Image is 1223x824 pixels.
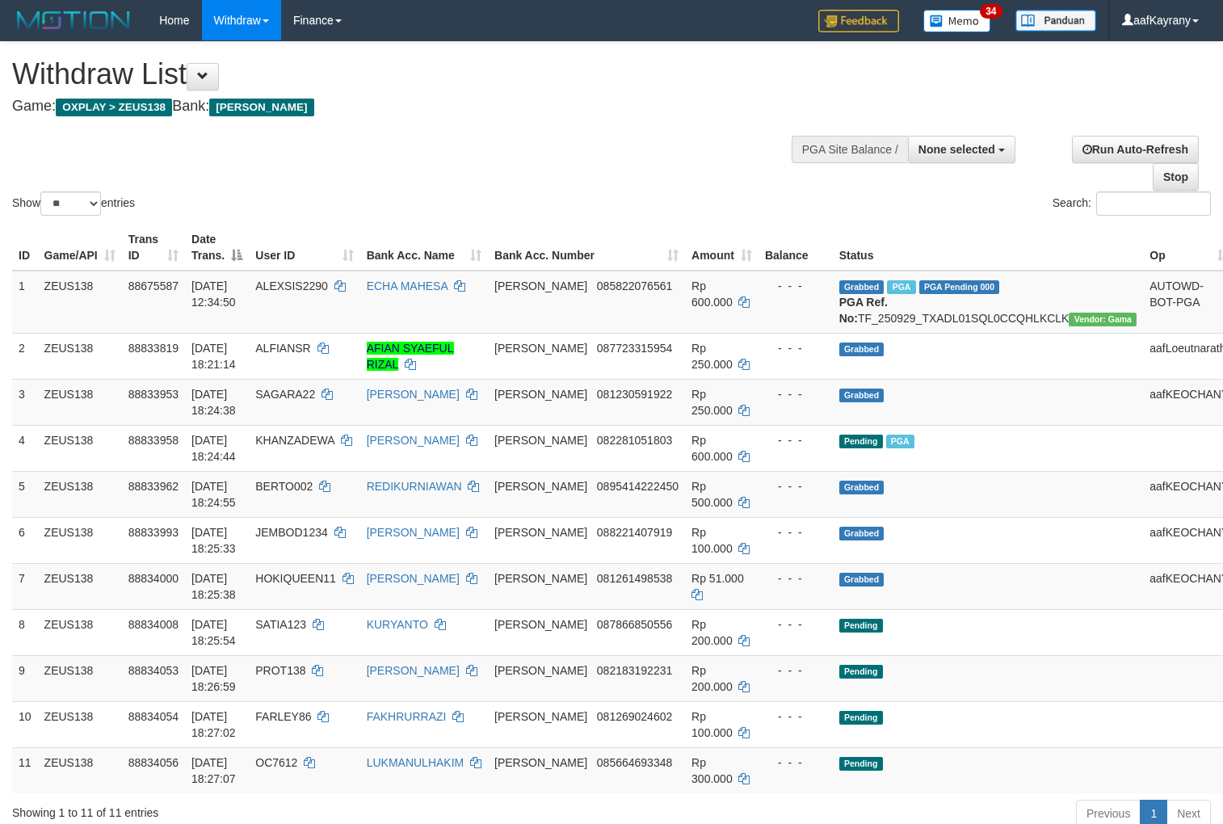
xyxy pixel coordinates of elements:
span: Rp 300.000 [691,756,733,785]
span: [DATE] 18:26:59 [191,664,236,693]
div: Showing 1 to 11 of 11 entries [12,798,498,821]
div: - - - [765,432,826,448]
th: Bank Acc. Name: activate to sort column ascending [360,225,488,271]
td: 11 [12,747,38,793]
a: KURYANTO [367,618,428,631]
span: [DATE] 18:25:33 [191,526,236,555]
span: Grabbed [839,527,885,540]
span: [DATE] 18:25:54 [191,618,236,647]
span: Rp 51.000 [691,572,744,585]
span: OC7612 [255,756,297,769]
h4: Game: Bank: [12,99,799,115]
td: 4 [12,425,38,471]
div: - - - [765,755,826,771]
div: PGA Site Balance / [792,136,908,163]
span: Copy 087723315954 to clipboard [597,342,672,355]
span: Copy 087866850556 to clipboard [597,618,672,631]
select: Showentries [40,191,101,216]
td: 8 [12,609,38,655]
span: 88833819 [128,342,179,355]
span: 34 [980,4,1002,19]
a: Stop [1153,163,1199,191]
td: ZEUS138 [38,379,122,425]
span: Grabbed [839,280,885,294]
th: User ID: activate to sort column ascending [249,225,359,271]
span: [PERSON_NAME] [494,480,587,493]
td: 1 [12,271,38,334]
h1: Withdraw List [12,58,799,90]
input: Search: [1096,191,1211,216]
div: - - - [765,478,826,494]
label: Show entries [12,191,135,216]
div: - - - [765,616,826,633]
span: Rp 500.000 [691,480,733,509]
span: Grabbed [839,573,885,586]
a: AFIAN SYAEFUL RIZAL [367,342,454,371]
span: [PERSON_NAME] [494,388,587,401]
span: Rp 250.000 [691,342,733,371]
span: [PERSON_NAME] [494,342,587,355]
span: Pending [839,711,883,725]
span: Rp 100.000 [691,526,733,555]
a: [PERSON_NAME] [367,526,460,539]
th: Amount: activate to sort column ascending [685,225,759,271]
span: 88834054 [128,710,179,723]
th: Balance [759,225,833,271]
span: HOKIQUEEN11 [255,572,336,585]
td: ZEUS138 [38,563,122,609]
th: Date Trans.: activate to sort column descending [185,225,249,271]
img: Feedback.jpg [818,10,899,32]
span: [PERSON_NAME] [494,618,587,631]
span: [PERSON_NAME] [494,572,587,585]
a: ECHA MAHESA [367,280,448,292]
td: ZEUS138 [38,333,122,379]
span: 88834000 [128,572,179,585]
span: [DATE] 18:27:02 [191,710,236,739]
td: 3 [12,379,38,425]
span: Copy 082281051803 to clipboard [597,434,672,447]
div: - - - [765,386,826,402]
div: - - - [765,708,826,725]
a: REDIKURNIAWAN [367,480,462,493]
span: SATIA123 [255,618,306,631]
th: Trans ID: activate to sort column ascending [122,225,185,271]
span: Pending [839,435,883,448]
td: TF_250929_TXADL01SQL0CCQHLKCLK [833,271,1144,334]
span: Copy 081269024602 to clipboard [597,710,672,723]
a: [PERSON_NAME] [367,434,460,447]
span: [PERSON_NAME] [494,710,587,723]
span: [DATE] 18:27:07 [191,756,236,785]
span: [DATE] 12:34:50 [191,280,236,309]
span: Marked by aafpengsreynich [886,435,914,448]
td: 7 [12,563,38,609]
td: 6 [12,517,38,563]
span: [DATE] 18:25:38 [191,572,236,601]
img: Button%20Memo.svg [923,10,991,32]
span: Copy 085664693348 to clipboard [597,756,672,769]
td: 9 [12,655,38,701]
span: Copy 0895414222450 to clipboard [597,480,679,493]
span: 88833953 [128,388,179,401]
span: Copy 081261498538 to clipboard [597,572,672,585]
td: ZEUS138 [38,271,122,334]
span: Grabbed [839,481,885,494]
th: ID [12,225,38,271]
td: ZEUS138 [38,701,122,747]
span: 88834008 [128,618,179,631]
span: SAGARA22 [255,388,315,401]
span: [PERSON_NAME] [494,756,587,769]
span: 88833993 [128,526,179,539]
span: [PERSON_NAME] [494,280,587,292]
span: FARLEY86 [255,710,311,723]
span: PROT138 [255,664,305,677]
button: None selected [908,136,1015,163]
span: KHANZADEWA [255,434,334,447]
div: - - - [765,570,826,586]
a: [PERSON_NAME] [367,388,460,401]
span: Vendor URL: https://trx31.1velocity.biz [1069,313,1137,326]
img: panduan.png [1015,10,1096,32]
div: - - - [765,340,826,356]
th: Status [833,225,1144,271]
span: ALFIANSR [255,342,310,355]
td: ZEUS138 [38,747,122,793]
